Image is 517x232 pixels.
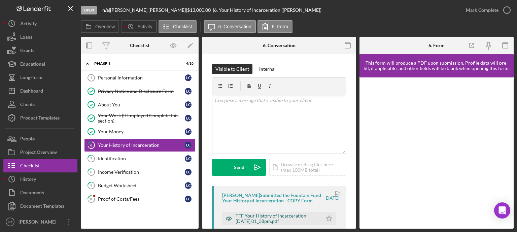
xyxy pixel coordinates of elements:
[84,71,195,85] a: 1Personal InformationLC
[90,170,92,174] tspan: 8
[3,186,77,199] button: Documents
[428,43,445,48] div: 6. Form
[222,212,336,225] button: TFF Your History of Incarceration -- [DATE] 01_38pm.pdf
[3,172,77,186] button: History
[466,3,498,17] div: Mark Complete
[98,113,185,124] div: Your Work (If Employed Complete this section)
[20,172,36,188] div: History
[98,196,185,202] div: Proof of Costs/Fees
[259,64,276,74] div: Internal
[20,159,40,174] div: Checklist
[98,129,185,134] div: Your Money
[257,20,292,33] button: 6. Form
[90,183,93,188] tspan: 9
[159,20,197,33] button: Checklist
[324,195,339,201] time: 2025-07-14 17:38
[137,24,152,29] label: Activity
[98,89,185,94] div: Privacy Notice and Disclosure Form
[84,192,195,206] a: 10Proof of Costs/FeesLC
[95,24,115,29] label: Overview
[98,142,185,148] div: Your History of Incarceration
[185,155,192,162] div: L C
[98,75,185,80] div: Personal Information
[20,132,35,147] div: People
[3,132,77,145] button: People
[3,215,77,229] button: MT[PERSON_NAME]
[20,145,57,161] div: Project Overview
[3,159,77,172] button: Checklist
[84,152,195,165] a: 7IdentificationLC
[185,88,192,95] div: L C
[102,7,109,13] b: n/a
[185,74,192,81] div: L C
[212,64,252,74] button: Visible to Client
[84,165,195,179] a: 8Income VerificationLC
[98,183,185,188] div: Budget Worksheet
[90,76,92,80] tspan: 1
[173,24,192,29] label: Checklist
[81,20,119,33] button: Overview
[185,142,192,148] div: L C
[185,115,192,122] div: L C
[102,7,110,13] div: |
[459,3,514,17] button: Mark Complete
[366,84,508,222] iframe: Lenderfit form
[185,196,192,202] div: L C
[222,193,323,203] div: [PERSON_NAME] Submitted the Fountain Fund Your History of Incarceration - COPY Form
[236,213,319,224] div: TFF Your History of Incarceration -- [DATE] 01_38pm.pdf
[84,98,195,111] a: About YouLC
[185,182,192,189] div: L C
[20,199,64,214] div: Document Templates
[121,20,157,33] button: Activity
[94,62,177,66] div: Phase 1
[20,186,44,201] div: Documents
[84,111,195,125] a: Your Work (If Employed Complete this section)LC
[187,7,213,13] div: $13,000.00
[98,156,185,161] div: Identification
[185,128,192,135] div: L C
[110,7,187,13] div: [PERSON_NAME] [PERSON_NAME] |
[3,199,77,213] button: Document Templates
[81,6,97,14] div: Open
[272,24,288,29] label: 6. Form
[84,85,195,98] a: Privacy Notice and Disclosure FormLC
[181,62,194,66] div: 4 / 10
[215,64,249,74] div: Visible to Client
[98,169,185,175] div: Income Verification
[494,202,510,219] div: Open Intercom Messenger
[89,197,94,201] tspan: 10
[3,145,77,159] button: Project Overview
[256,64,279,74] button: Internal
[263,43,296,48] div: 6. Conversation
[212,159,266,176] button: Send
[84,125,195,138] a: Your MoneyLC
[98,102,185,107] div: About You
[185,101,192,108] div: L C
[90,156,93,161] tspan: 7
[90,143,93,147] tspan: 6
[218,24,251,29] label: 6. Conversation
